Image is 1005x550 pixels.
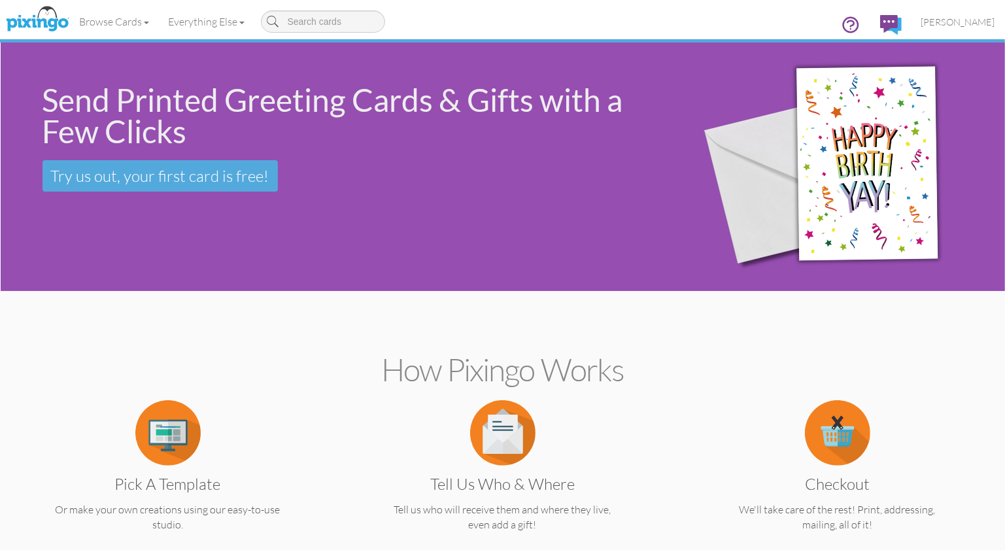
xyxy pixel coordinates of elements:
[135,400,201,466] img: item.alt
[43,160,278,192] a: Try us out, your first card is free!
[51,166,269,186] span: Try us out, your first card is free!
[361,502,645,532] p: Tell us who will receive them and where they live, even add a gift!
[696,425,979,532] a: Checkout We'll take care of the rest! Print, addressing, mailing, all of it!
[261,10,385,33] input: Search cards
[3,3,72,36] img: pixingo logo
[880,15,902,35] img: comments.svg
[470,400,536,466] img: item.alt
[24,352,982,387] h2: How Pixingo works
[921,16,995,27] span: [PERSON_NAME]
[681,24,996,310] img: 942c5090-71ba-4bfc-9a92-ca782dcda692.png
[36,475,300,492] h3: Pick a Template
[911,5,1005,39] a: [PERSON_NAME]
[371,475,635,492] h3: Tell us Who & Where
[159,5,254,38] a: Everything Else
[26,502,310,532] p: Or make your own creations using our easy-to-use studio.
[26,425,310,532] a: Pick a Template Or make your own creations using our easy-to-use studio.
[805,400,870,466] img: item.alt
[43,84,660,147] div: Send Printed Greeting Cards & Gifts with a Few Clicks
[706,475,970,492] h3: Checkout
[361,425,645,532] a: Tell us Who & Where Tell us who will receive them and where they live, even add a gift!
[696,502,979,532] p: We'll take care of the rest! Print, addressing, mailing, all of it!
[70,5,159,38] a: Browse Cards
